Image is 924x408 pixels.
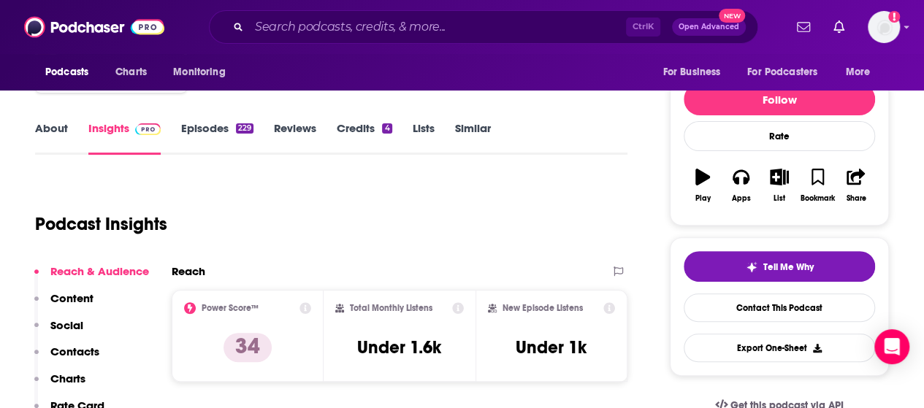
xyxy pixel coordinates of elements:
[868,11,900,43] span: Logged in as vyoeupb
[774,194,785,203] div: List
[35,58,107,86] button: open menu
[684,159,722,212] button: Play
[684,251,875,282] button: tell me why sparkleTell Me Why
[738,58,839,86] button: open menu
[50,318,83,332] p: Social
[34,264,149,291] button: Reach & Audience
[35,121,68,155] a: About
[760,159,798,212] button: List
[173,62,225,82] span: Monitoring
[50,264,149,278] p: Reach & Audience
[163,58,244,86] button: open menu
[801,194,835,203] div: Bookmark
[828,15,850,39] a: Show notifications dropdown
[34,291,93,318] button: Content
[516,336,587,358] h3: Under 1k
[719,9,745,23] span: New
[45,62,88,82] span: Podcasts
[684,293,875,322] a: Contact This Podcast
[249,15,626,39] input: Search podcasts, credits, & more...
[503,303,583,313] h2: New Episode Listens
[836,58,889,86] button: open menu
[209,10,758,44] div: Search podcasts, credits, & more...
[202,303,259,313] h2: Power Score™
[672,18,746,36] button: Open AdvancedNew
[684,83,875,115] button: Follow
[663,62,720,82] span: For Business
[88,121,161,155] a: InsightsPodchaser Pro
[34,372,85,399] button: Charts
[455,121,491,155] a: Similar
[106,58,156,86] a: Charts
[135,123,161,135] img: Podchaser Pro
[224,333,272,362] p: 34
[382,123,392,134] div: 4
[874,329,909,364] div: Open Intercom Messenger
[350,303,432,313] h2: Total Monthly Listens
[172,264,205,278] h2: Reach
[791,15,816,39] a: Show notifications dropdown
[115,62,147,82] span: Charts
[868,11,900,43] button: Show profile menu
[413,121,435,155] a: Lists
[732,194,751,203] div: Apps
[236,123,253,134] div: 229
[274,121,316,155] a: Reviews
[357,336,441,358] h3: Under 1.6k
[888,11,900,23] svg: Add a profile image
[181,121,253,155] a: Episodes229
[846,62,871,82] span: More
[746,261,757,273] img: tell me why sparkle
[50,372,85,385] p: Charts
[34,318,83,345] button: Social
[34,345,99,372] button: Contacts
[846,194,866,203] div: Share
[24,13,164,41] img: Podchaser - Follow, Share and Rate Podcasts
[684,334,875,362] button: Export One-Sheet
[763,261,814,273] span: Tell Me Why
[684,121,875,151] div: Rate
[35,213,167,235] h1: Podcast Insights
[798,159,836,212] button: Bookmark
[695,194,711,203] div: Play
[50,291,93,305] p: Content
[747,62,817,82] span: For Podcasters
[50,345,99,358] p: Contacts
[722,159,760,212] button: Apps
[837,159,875,212] button: Share
[626,18,660,36] span: Ctrl K
[337,121,392,155] a: Credits4
[652,58,738,86] button: open menu
[679,23,739,31] span: Open Advanced
[868,11,900,43] img: User Profile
